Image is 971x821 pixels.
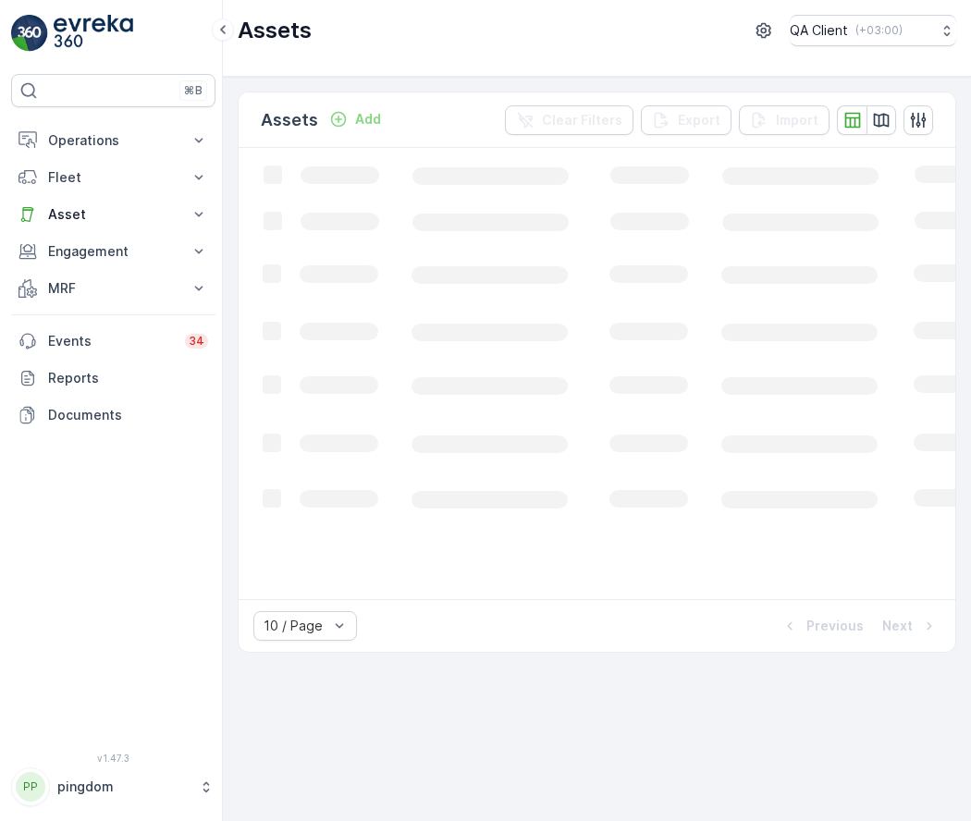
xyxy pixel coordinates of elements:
[11,270,215,307] button: MRF
[57,778,190,796] p: pingdom
[542,111,622,129] p: Clear Filters
[11,233,215,270] button: Engagement
[882,617,913,635] p: Next
[48,131,178,150] p: Operations
[48,279,178,298] p: MRF
[776,111,818,129] p: Import
[189,334,204,349] p: 34
[261,107,318,133] p: Assets
[16,772,45,802] div: PP
[11,360,215,397] a: Reports
[48,406,208,424] p: Documents
[48,332,174,350] p: Events
[739,105,830,135] button: Import
[11,323,215,360] a: Events34
[11,15,48,52] img: logo
[880,615,940,637] button: Next
[11,196,215,233] button: Asset
[641,105,731,135] button: Export
[855,23,903,38] p: ( +03:00 )
[54,15,133,52] img: logo_light-DOdMpM7g.png
[11,159,215,196] button: Fleet
[238,16,312,45] p: Assets
[11,753,215,764] span: v 1.47.3
[11,397,215,434] a: Documents
[48,168,178,187] p: Fleet
[505,105,633,135] button: Clear Filters
[790,21,848,40] p: QA Client
[48,242,178,261] p: Engagement
[184,83,203,98] p: ⌘B
[678,111,720,129] p: Export
[355,110,381,129] p: Add
[806,617,864,635] p: Previous
[48,205,178,224] p: Asset
[48,369,208,387] p: Reports
[779,615,866,637] button: Previous
[322,108,388,130] button: Add
[11,767,215,806] button: PPpingdom
[11,122,215,159] button: Operations
[790,15,956,46] button: QA Client(+03:00)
